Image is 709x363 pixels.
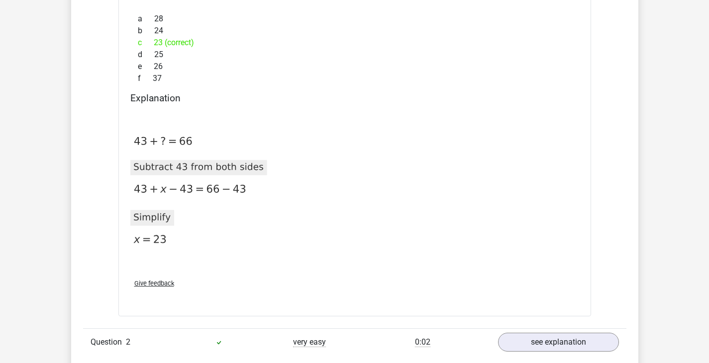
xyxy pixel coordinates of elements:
[415,337,430,347] span: 0:02
[138,13,154,25] span: a
[130,13,579,25] div: 28
[134,280,174,287] span: Give feedback
[138,49,154,61] span: d
[130,61,579,73] div: 26
[91,336,126,348] span: Question
[130,25,579,37] div: 24
[126,337,130,347] span: 2
[130,49,579,61] div: 25
[498,333,619,352] a: see explanation
[130,73,579,84] div: 37
[130,92,579,104] h4: Explanation
[138,61,154,73] span: e
[130,37,579,49] div: 23 (correct)
[138,25,154,37] span: b
[138,73,153,84] span: f
[293,337,326,347] span: very easy
[138,37,154,49] span: c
